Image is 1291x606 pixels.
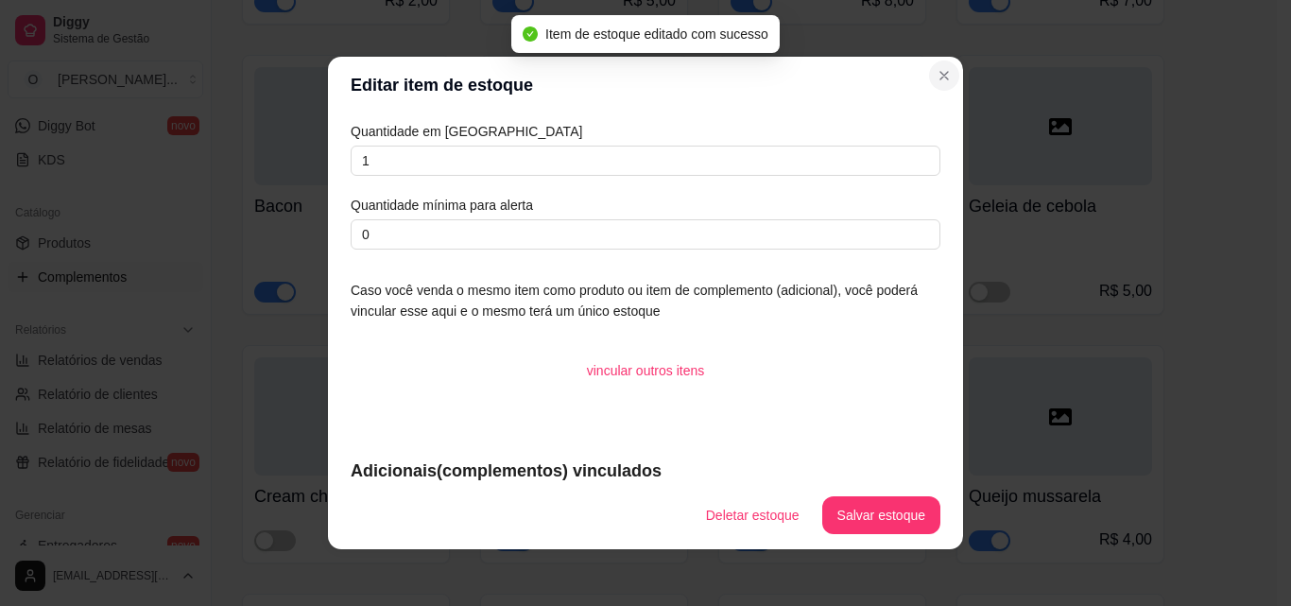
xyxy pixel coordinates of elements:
article: Quantidade em [GEOGRAPHIC_DATA] [351,121,940,142]
button: Close [929,61,959,91]
button: Deletar estoque [691,496,815,534]
span: Item de estoque editado com sucesso [545,26,768,42]
button: vincular outros itens [572,352,720,390]
button: Salvar estoque [822,496,940,534]
article: Quantidade mínima para alerta [351,195,940,216]
article: Caso você venda o mesmo item como produto ou item de complemento (adicional), você poderá vincula... [351,280,940,321]
article: Adicionais(complementos) vinculados [351,458,940,484]
span: check-circle [523,26,538,42]
header: Editar item de estoque [328,57,963,113]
